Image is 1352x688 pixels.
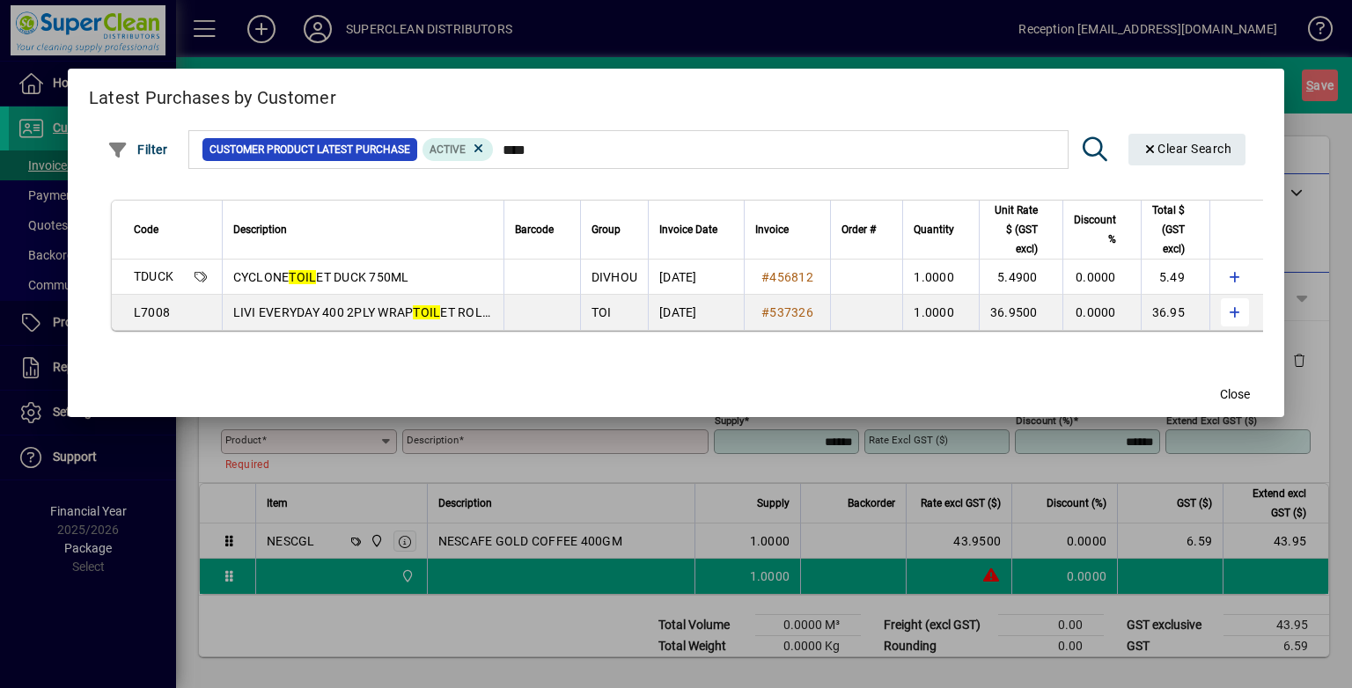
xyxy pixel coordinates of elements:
[1074,210,1116,249] span: Discount %
[1143,142,1232,156] span: Clear Search
[761,305,769,319] span: #
[591,220,621,239] span: Group
[413,305,440,319] em: TOIL
[979,260,1062,295] td: 5.4900
[841,220,876,239] span: Order #
[1152,201,1185,259] span: Total $ (GST excl)
[107,143,168,157] span: Filter
[233,220,287,239] span: Description
[1220,385,1250,404] span: Close
[648,260,744,295] td: [DATE]
[769,270,813,284] span: 456812
[515,220,569,239] div: Barcode
[755,267,819,287] a: #456812
[648,295,744,330] td: [DATE]
[591,305,612,319] span: TOI
[659,220,733,239] div: Invoice Date
[134,305,170,319] span: L7008
[1074,210,1132,249] div: Discount %
[233,220,493,239] div: Description
[841,220,892,239] div: Order #
[755,220,789,239] span: Invoice
[209,141,410,158] span: Customer Product Latest Purchase
[430,143,466,156] span: Active
[914,220,970,239] div: Quantity
[134,220,158,239] span: Code
[914,220,954,239] span: Quantity
[1152,201,1201,259] div: Total $ (GST excl)
[755,303,819,322] a: #537326
[134,269,173,283] span: TDUCK
[902,260,979,295] td: 1.0000
[233,305,524,319] span: LIVI EVERYDAY 400 2PLY WRAP ET ROLLS (48)
[1128,134,1246,165] button: Clear
[134,220,211,239] div: Code
[659,220,717,239] span: Invoice Date
[233,270,409,284] span: CYCLONE ET DUCK 750ML
[1141,295,1209,330] td: 36.95
[979,295,1062,330] td: 36.9500
[769,305,813,319] span: 537326
[103,134,173,165] button: Filter
[990,201,1054,259] div: Unit Rate $ (GST excl)
[761,270,769,284] span: #
[902,295,979,330] td: 1.0000
[591,270,638,284] span: DIVHOU
[990,201,1038,259] span: Unit Rate $ (GST excl)
[1062,260,1141,295] td: 0.0000
[591,220,638,239] div: Group
[755,220,819,239] div: Invoice
[68,69,1284,120] h2: Latest Purchases by Customer
[515,220,554,239] span: Barcode
[289,270,316,284] em: TOIL
[1062,295,1141,330] td: 0.0000
[422,138,493,161] mat-chip: Product Activation Status: Active
[1207,378,1263,410] button: Close
[1141,260,1209,295] td: 5.49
